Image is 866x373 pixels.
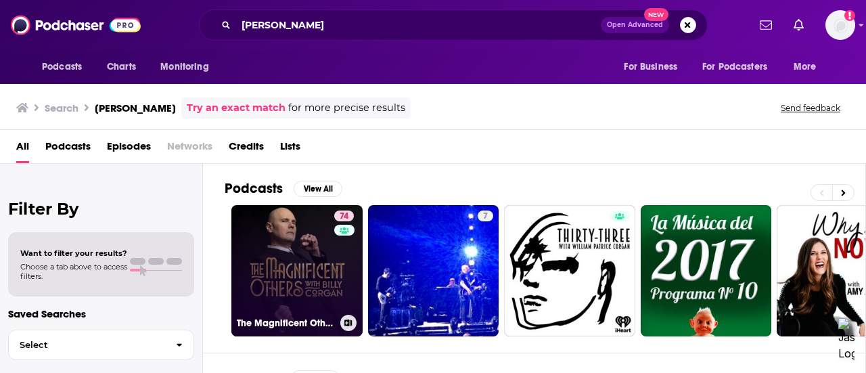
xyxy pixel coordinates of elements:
div: Search podcasts, credits, & more... [199,9,708,41]
span: Logged in as RebRoz5 [825,10,855,40]
span: 74 [340,210,348,223]
h3: Search [45,102,78,114]
span: Podcasts [42,58,82,76]
span: Want to filter your results? [20,248,127,258]
a: Try an exact match [187,100,286,116]
h2: Podcasts [225,180,283,197]
img: Podchaser - Follow, Share and Rate Podcasts [11,12,141,38]
span: Choose a tab above to access filters. [20,262,127,281]
a: Show notifications dropdown [754,14,777,37]
a: All [16,135,29,163]
button: Select [8,330,194,360]
span: New [644,8,668,21]
svg: Add a profile image [844,10,855,21]
a: Podcasts [45,135,91,163]
span: Networks [167,135,212,163]
span: Charts [107,58,136,76]
a: 74 [334,211,354,221]
a: Show notifications dropdown [788,14,809,37]
a: 74The Magnificent Others with [PERSON_NAME] [231,205,363,336]
h3: [PERSON_NAME] [95,102,176,114]
span: 7 [483,210,488,223]
button: open menu [784,54,834,80]
a: PodcastsView All [225,180,342,197]
span: More [794,58,817,76]
span: Monitoring [160,58,208,76]
button: View All [294,181,342,197]
button: Open AdvancedNew [601,17,669,33]
a: Episodes [107,135,151,163]
span: For Podcasters [702,58,767,76]
input: Search podcasts, credits, & more... [236,14,601,36]
button: open menu [151,54,226,80]
a: 7 [368,205,499,336]
p: Saved Searches [8,307,194,320]
a: Lists [280,135,300,163]
button: Show profile menu [825,10,855,40]
a: 7 [478,211,493,221]
a: Charts [98,54,144,80]
h2: Filter By [8,199,194,219]
span: for more precise results [288,100,405,116]
a: Credits [229,135,264,163]
button: open menu [693,54,787,80]
span: Open Advanced [607,22,663,28]
span: Select [9,341,165,349]
h3: The Magnificent Others with [PERSON_NAME] [237,317,335,329]
button: open menu [614,54,694,80]
img: User Profile [825,10,855,40]
button: open menu [32,54,99,80]
span: For Business [624,58,677,76]
button: Send feedback [777,102,844,114]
